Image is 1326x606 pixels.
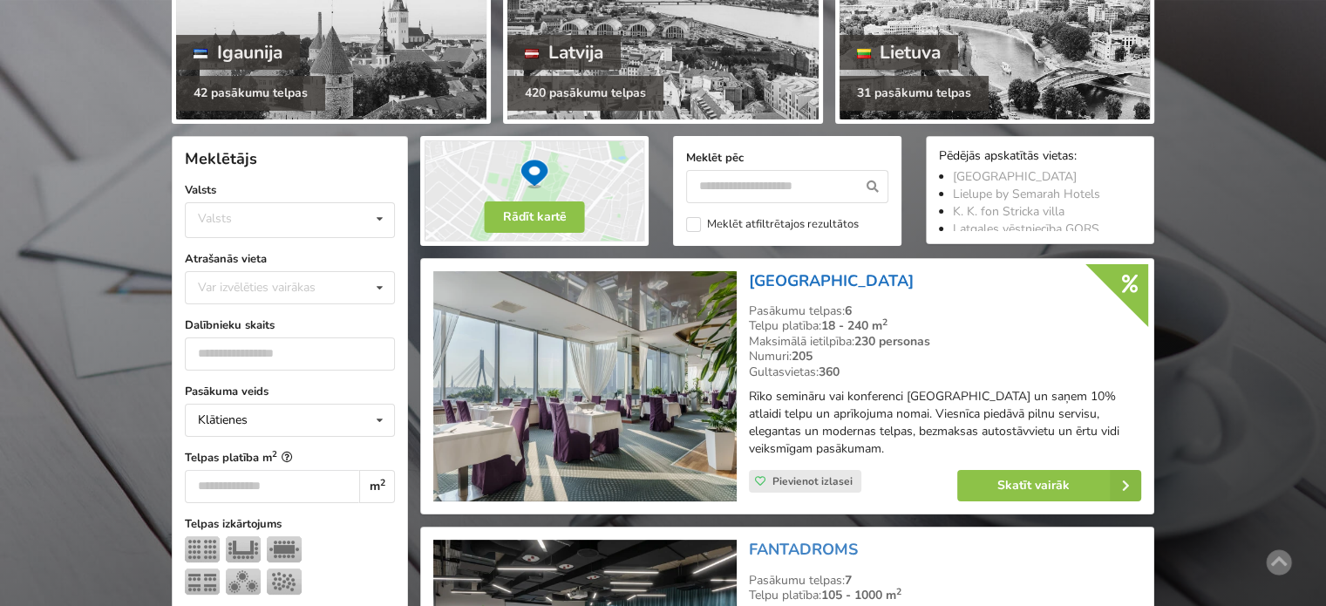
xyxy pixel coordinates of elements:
label: Atrašanās vieta [185,250,395,268]
img: U-Veids [226,536,261,562]
div: Maksimālā ietilpība: [749,334,1141,350]
button: Rādīt kartē [485,201,585,233]
sup: 2 [380,476,385,489]
div: Valsts [198,211,232,226]
label: Meklēt pēc [686,149,888,167]
div: Pasākumu telpas: [749,573,1141,589]
div: Telpu platība: [749,588,1141,603]
a: Lielupe by Semarah Hotels [953,186,1100,202]
div: 42 pasākumu telpas [176,76,325,111]
sup: 2 [882,316,887,329]
div: Numuri: [749,349,1141,364]
a: FANTADROMS [749,539,858,560]
label: Dalībnieku skaits [185,317,395,334]
div: Igaunija [176,35,300,70]
strong: 105 - 1000 m [821,587,901,603]
strong: 205 [792,348,813,364]
div: Klātienes [198,414,248,426]
img: Teātris [185,536,220,562]
a: Latgales vēstniecība GORS [953,221,1099,237]
label: Pasākuma veids [185,383,395,400]
div: Gultasvietas: [749,364,1141,380]
div: Var izvēlēties vairākas [194,277,355,297]
div: Pēdējās apskatītās vietas: [939,149,1141,166]
p: Rīko semināru vai konferenci [GEOGRAPHIC_DATA] un saņem 10% atlaidi telpu un aprīkojuma nomai. Vi... [749,388,1141,458]
sup: 2 [272,448,277,460]
a: K. K. fon Stricka villa [953,203,1064,220]
img: Rādīt kartē [420,136,649,246]
img: Klase [185,569,220,595]
img: Sapulce [267,536,302,562]
div: Lietuva [840,35,959,70]
sup: 2 [896,585,901,598]
label: Telpas izkārtojums [185,515,395,533]
strong: 360 [819,364,840,380]
a: [GEOGRAPHIC_DATA] [953,168,1077,185]
div: 420 pasākumu telpas [507,76,663,111]
strong: 230 personas [854,333,930,350]
a: [GEOGRAPHIC_DATA] [749,270,914,291]
img: Viesnīca | Rīga | Riga Islande Hotel [433,271,736,502]
span: Meklētājs [185,148,257,169]
div: Latvija [507,35,621,70]
label: Valsts [185,181,395,199]
strong: 6 [845,303,852,319]
img: Pieņemšana [267,569,302,595]
label: Telpas platība m [185,449,395,466]
a: Skatīt vairāk [957,470,1141,501]
img: Bankets [226,569,261,595]
div: m [359,470,395,503]
label: Meklēt atfiltrētajos rezultātos [686,217,859,232]
strong: 7 [845,572,852,589]
span: Pievienot izlasei [772,474,853,488]
div: 31 pasākumu telpas [840,76,989,111]
div: Telpu platība: [749,318,1141,334]
strong: 18 - 240 m [821,317,887,334]
div: Pasākumu telpas: [749,303,1141,319]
